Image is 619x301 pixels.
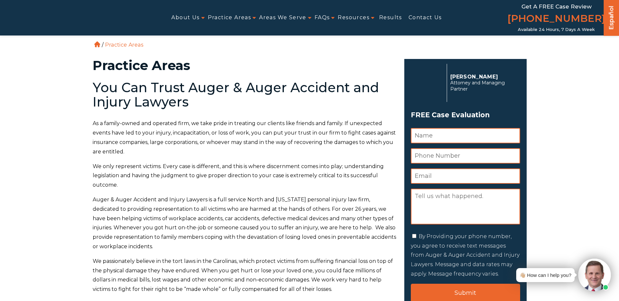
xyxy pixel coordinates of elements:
span: Get a FREE Case Review [521,3,592,10]
a: Practice Areas [208,10,251,25]
span: Available 24 Hours, 7 Days a Week [518,27,595,32]
span: As a family-owned and operated firm, we take pride in treating our clients like friends and famil... [93,120,396,154]
p: We passionately believe in the tort laws in the Carolinas, which protect victims from suffering f... [93,257,396,294]
a: Resources [338,10,369,25]
h1: Practice Areas [93,59,396,72]
img: Auger & Auger Accident and Injury Lawyers Logo [4,10,106,26]
input: Name [411,128,520,143]
span: FREE Case Evaluation [411,109,520,121]
p: [PERSON_NAME] [450,74,517,80]
img: Herbert Auger [411,66,443,99]
a: FAQs [315,10,330,25]
a: About Us [171,10,199,25]
div: 👋🏼 How can I help you? [519,271,571,279]
label: By Providing your phone number, you agree to receive text messages from Auger & Auger Accident an... [411,233,519,277]
span: We only represent victims. Every case is different, and this is where discernment comes into play... [93,163,384,188]
input: Email [411,168,520,184]
a: Areas We Serve [259,10,306,25]
li: Practice Areas [103,42,145,48]
a: Results [379,10,402,25]
span: Attorney and Managing Partner [450,80,517,92]
input: Phone Number [411,148,520,164]
a: Home [94,41,100,47]
p: Auger & Auger Accident and Injury Lawyers is a full service North and [US_STATE] personal injury ... [93,195,396,251]
a: [PHONE_NUMBER] [507,11,605,27]
a: Contact Us [409,10,442,25]
img: Intaker widget Avatar [578,259,611,291]
h2: You Can Trust Auger & Auger Accident and Injury Lawyers [93,80,396,109]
